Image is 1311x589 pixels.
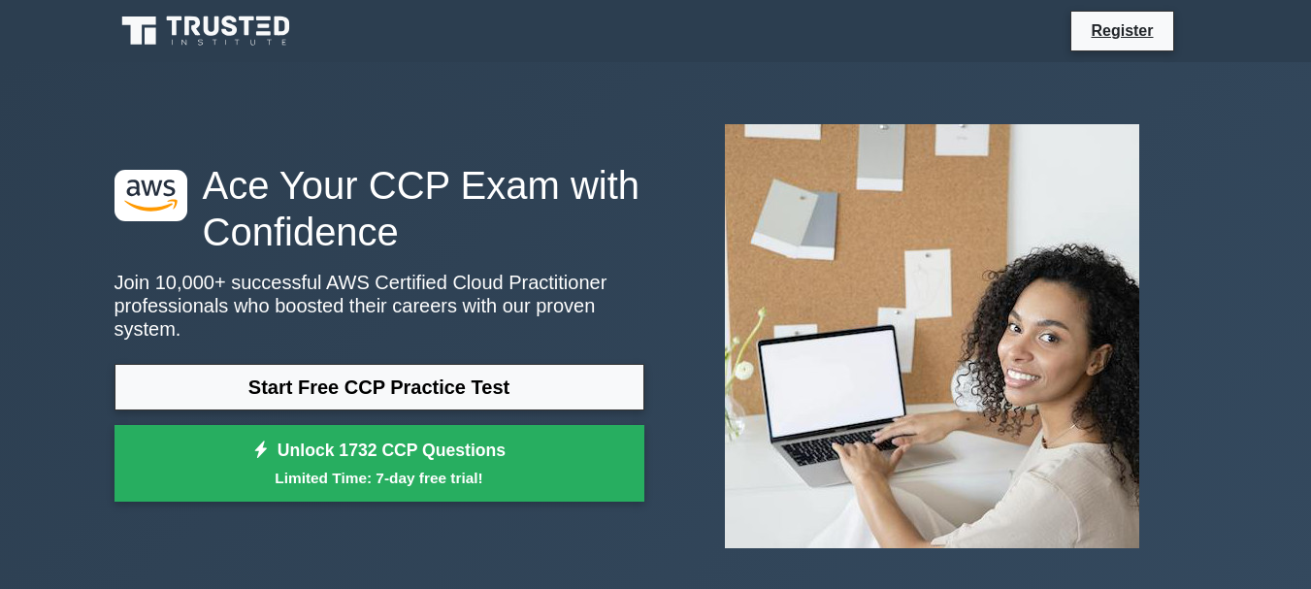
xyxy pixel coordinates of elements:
[1079,18,1164,43] a: Register
[115,271,644,341] p: Join 10,000+ successful AWS Certified Cloud Practitioner professionals who boosted their careers ...
[115,425,644,503] a: Unlock 1732 CCP QuestionsLimited Time: 7-day free trial!
[115,364,644,410] a: Start Free CCP Practice Test
[115,162,644,255] h1: Ace Your CCP Exam with Confidence
[139,467,620,489] small: Limited Time: 7-day free trial!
